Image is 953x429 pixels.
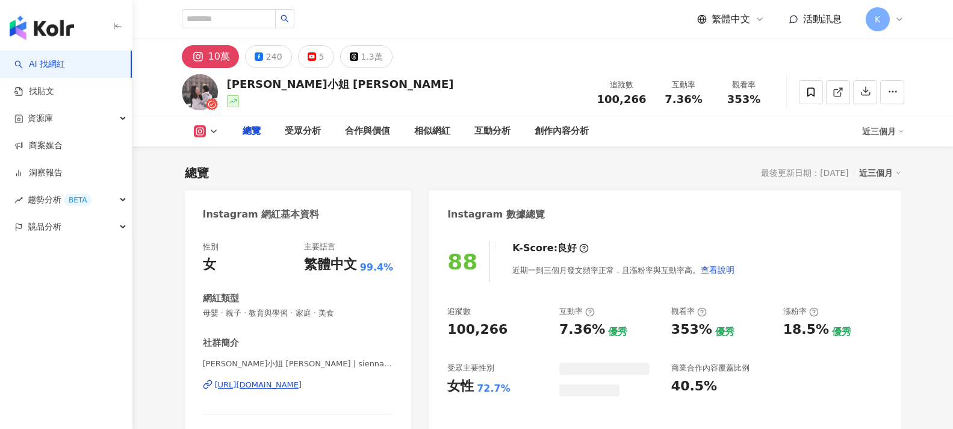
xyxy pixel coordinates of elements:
div: Instagram 網紅基本資料 [203,208,320,221]
div: 合作與價值 [345,124,390,139]
div: 40.5% [671,377,717,396]
a: searchAI 找網紅 [14,58,65,70]
div: [PERSON_NAME]小姐 [PERSON_NAME] [227,77,454,92]
div: 優秀 [715,325,734,339]
img: logo [10,16,74,40]
div: 72.7% [477,382,511,395]
span: [PERSON_NAME]小姐 [PERSON_NAME] | sienna__chen [203,359,394,369]
button: 查看說明 [700,258,735,282]
div: 5 [319,48,324,65]
span: 7.36% [665,93,702,105]
div: 漲粉率 [783,306,819,317]
div: 互動分析 [474,124,511,139]
div: 創作內容分析 [535,124,589,139]
span: 查看說明 [701,265,734,275]
img: KOL Avatar [182,74,218,110]
div: 社群簡介 [203,337,239,349]
span: 趨勢分析 [28,186,92,213]
span: 活動訊息 [803,13,842,25]
div: 互動率 [661,79,707,91]
div: 女性 [447,377,474,396]
div: 受眾分析 [285,124,321,139]
div: 近三個月 [862,122,904,141]
div: [URL][DOMAIN_NAME] [215,380,302,390]
div: 近三個月 [859,165,901,181]
div: 100,266 [447,321,508,339]
div: 7.36% [559,321,605,339]
span: 100,266 [597,93,647,105]
div: 240 [266,48,282,65]
div: 優秀 [608,325,627,339]
div: 88 [447,249,477,274]
button: 240 [245,45,292,68]
span: 99.4% [360,261,394,274]
div: 性別 [203,242,219,252]
div: 繁體中文 [304,255,357,274]
div: 總覽 [185,164,209,181]
span: K [875,13,880,26]
div: 女 [203,255,216,274]
span: 資源庫 [28,105,53,132]
div: 1.3萬 [361,48,383,65]
div: 追蹤數 [447,306,471,317]
button: 5 [298,45,334,68]
div: 觀看率 [671,306,707,317]
div: BETA [64,194,92,206]
span: 競品分析 [28,213,61,240]
div: K-Score : [512,242,589,255]
div: 相似網紅 [414,124,450,139]
span: rise [14,196,23,204]
div: 最後更新日期：[DATE] [761,168,848,178]
div: 受眾主要性別 [447,363,494,374]
div: 互動率 [559,306,595,317]
div: 主要語言 [304,242,335,252]
div: 觀看率 [721,79,767,91]
a: 商案媒合 [14,140,63,152]
span: 繁體中文 [712,13,750,26]
span: 母嬰 · 親子 · 教育與學習 · 家庭 · 美食 [203,308,394,319]
div: 優秀 [832,325,851,339]
span: search [281,14,289,23]
div: 10萬 [208,48,230,65]
a: 洞察報告 [14,167,63,179]
div: Instagram 數據總覽 [447,208,545,221]
div: 353% [671,321,712,339]
a: [URL][DOMAIN_NAME] [203,380,394,390]
div: 良好 [557,242,577,255]
div: 追蹤數 [597,79,647,91]
span: 353% [727,93,761,105]
div: 網紅類型 [203,292,239,305]
div: 18.5% [783,321,829,339]
div: 總覽 [243,124,261,139]
button: 10萬 [182,45,239,68]
a: 找貼文 [14,86,54,98]
div: 近期一到三個月發文頻率正常，且漲粉率與互動率高。 [512,258,735,282]
button: 1.3萬 [340,45,393,68]
div: 商業合作內容覆蓋比例 [671,363,750,374]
